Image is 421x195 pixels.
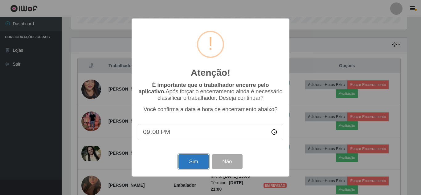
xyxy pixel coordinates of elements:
[178,154,208,169] button: Sim
[138,82,269,95] b: É importante que o trabalhador encerre pelo aplicativo.
[212,154,242,169] button: Não
[191,67,230,78] h2: Atenção!
[138,106,283,113] p: Você confirma a data e hora de encerramento abaixo?
[138,82,283,101] p: Após forçar o encerramento ainda é necessário classificar o trabalhador. Deseja continuar?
